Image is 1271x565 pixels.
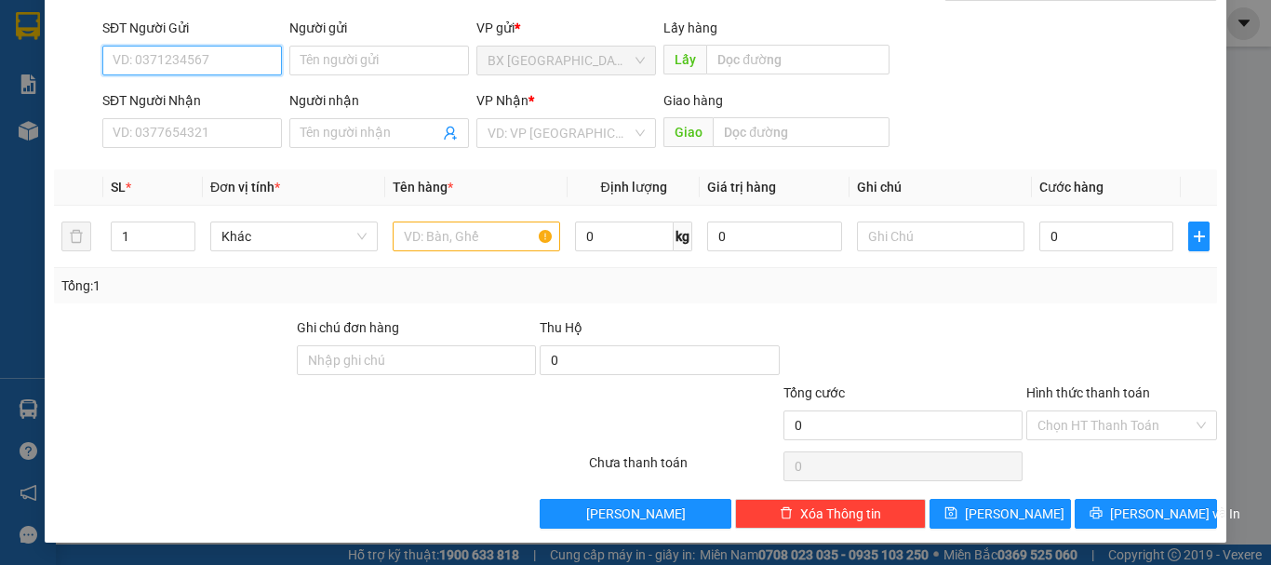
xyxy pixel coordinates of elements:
label: Hình thức thanh toán [1026,385,1150,400]
button: save[PERSON_NAME] [930,499,1072,529]
button: deleteXóa Thông tin [735,499,926,529]
input: VD: Bàn, Ghế [393,222,560,251]
span: BX Quảng Ngãi [488,47,645,74]
span: printer [1090,506,1103,521]
span: Thu Hộ [540,320,582,335]
span: [PERSON_NAME] [965,504,1064,524]
div: SĐT Người Nhận [102,90,282,111]
span: Lấy hàng [663,20,717,35]
input: Dọc đường [706,45,890,74]
span: Xóa Thông tin [800,504,881,524]
label: Ghi chú đơn hàng [297,320,399,335]
span: Tổng cước [783,385,845,400]
span: Định lượng [600,180,666,195]
button: plus [1188,222,1210,251]
th: Ghi chú [850,169,1032,206]
input: Ghi chú đơn hàng [297,345,536,375]
div: Tổng: 1 [61,276,492,296]
span: [PERSON_NAME] [586,504,686,524]
span: Giao [663,117,713,147]
span: [PERSON_NAME] và In [1110,504,1240,524]
span: plus [1189,229,1209,244]
span: VP Nhận [476,93,528,108]
span: Đơn vị tính [210,180,280,195]
div: Chưa thanh toán [587,452,782,485]
span: Khác [221,222,367,250]
span: Lấy [663,45,706,74]
span: user-add [443,126,458,141]
input: 0 [707,222,841,251]
span: Giao hàng [663,93,723,108]
button: [PERSON_NAME] [540,499,730,529]
span: Giá trị hàng [707,180,776,195]
span: kg [674,222,692,251]
button: printer[PERSON_NAME] và In [1075,499,1217,529]
div: Người gửi [289,18,469,38]
input: Dọc đường [713,117,890,147]
span: save [944,506,957,521]
button: delete [61,222,91,251]
span: Cước hàng [1039,180,1104,195]
div: SĐT Người Gửi [102,18,282,38]
span: Tên hàng [393,180,453,195]
div: VP gửi [476,18,656,38]
span: delete [780,506,793,521]
div: Người nhận [289,90,469,111]
input: Ghi Chú [857,222,1024,251]
span: SL [111,180,126,195]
